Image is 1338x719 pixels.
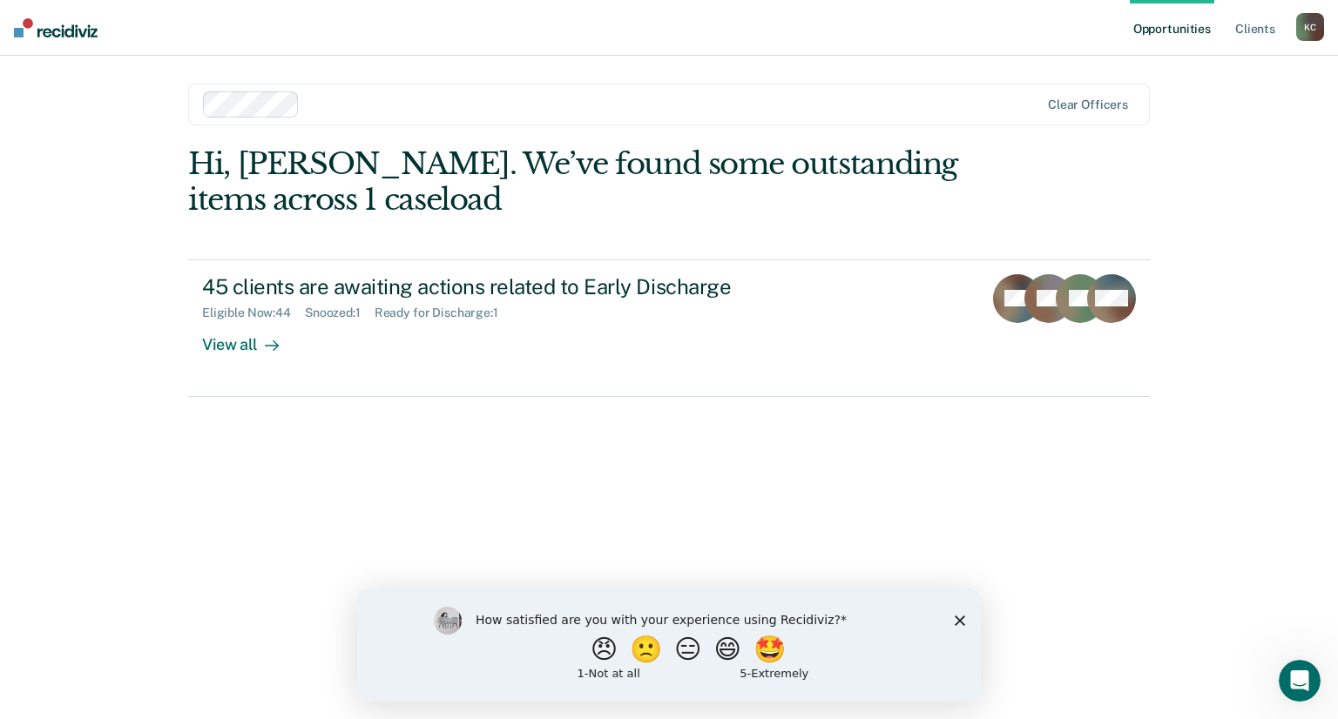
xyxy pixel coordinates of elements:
[1296,13,1324,41] button: KC
[188,259,1150,397] a: 45 clients are awaiting actions related to Early DischargeEligible Now:44Snoozed:1Ready for Disch...
[1296,13,1324,41] div: K C
[14,18,98,37] img: Recidiviz
[375,306,512,320] div: Ready for Discharge : 1
[202,274,814,299] div: 45 clients are awaiting actions related to Early Discharge
[202,320,300,354] div: View all
[1048,97,1128,112] div: Clear officers
[1279,660,1321,702] iframe: Intercom live chat
[188,146,957,218] div: Hi, [PERSON_NAME]. We’ve found some outstanding items across 1 caseload
[305,306,375,320] div: Snoozed : 1
[357,589,981,702] iframe: Survey by Kim from Recidiviz
[202,306,305,320] div: Eligible Now : 44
